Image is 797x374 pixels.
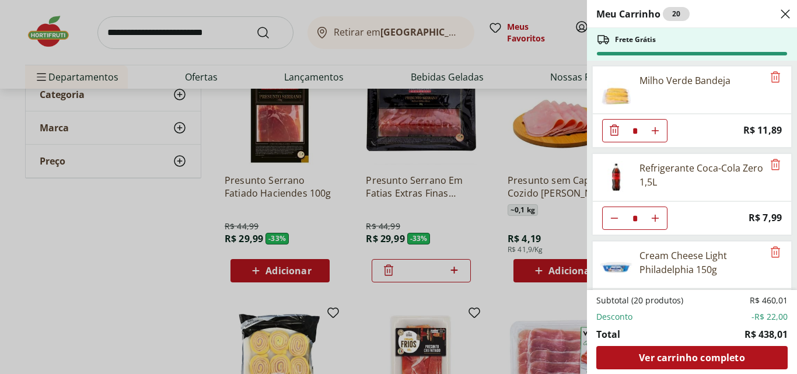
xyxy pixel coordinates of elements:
[626,120,644,142] input: Quantidade Atual
[768,158,782,172] button: Remove
[639,353,744,362] span: Ver carrinho completo
[596,346,788,369] a: Ver carrinho completo
[663,7,690,21] div: 20
[600,249,632,281] img: Principal
[768,246,782,260] button: Remove
[615,35,656,44] span: Frete Grátis
[750,295,788,306] span: R$ 460,01
[603,207,626,230] button: Diminuir Quantidade
[596,7,690,21] h2: Meu Carrinho
[626,207,644,229] input: Quantidade Atual
[644,119,667,142] button: Aumentar Quantidade
[749,210,782,226] span: R$ 7,99
[644,207,667,230] button: Aumentar Quantidade
[596,327,620,341] span: Total
[744,327,788,341] span: R$ 438,01
[639,249,763,277] div: Cream Cheese Light Philadelphia 150g
[743,123,782,138] span: R$ 11,89
[600,74,632,106] img: Milho Verde Bandeja
[603,119,626,142] button: Diminuir Quantidade
[751,311,788,323] span: -R$ 22,00
[639,161,763,189] div: Refrigerante Coca-Cola Zero 1,5L
[596,311,632,323] span: Desconto
[768,71,782,85] button: Remove
[596,295,683,306] span: Subtotal (20 produtos)
[639,74,730,88] div: Milho Verde Bandeja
